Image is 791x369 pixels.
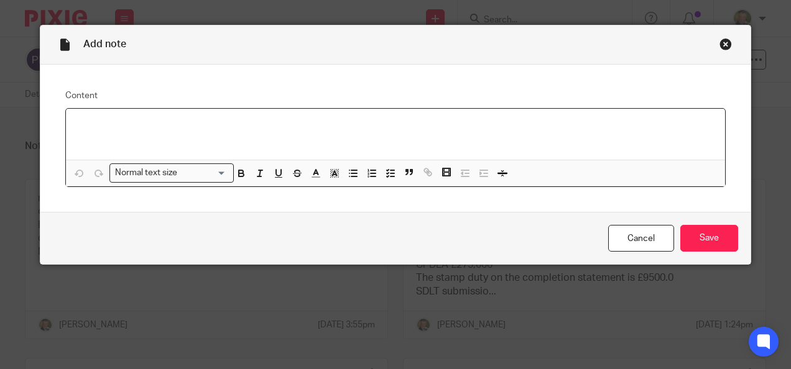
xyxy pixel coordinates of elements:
span: Add note [83,39,126,49]
span: Normal text size [113,166,180,180]
label: Content [65,89,726,102]
div: Search for option [109,163,234,183]
a: Cancel [608,225,674,252]
input: Save [680,225,738,252]
div: Close this dialog window [719,38,732,50]
input: Search for option [182,166,226,180]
